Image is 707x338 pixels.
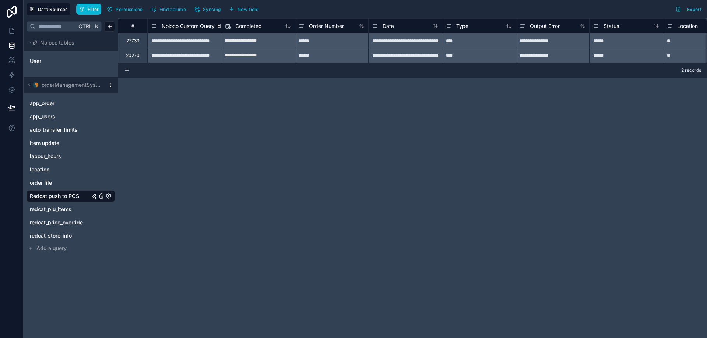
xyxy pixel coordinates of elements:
div: app_users [27,111,115,122]
button: Export [673,3,704,15]
span: New field [238,7,258,12]
div: # [124,23,142,29]
a: redcat_price_override [30,219,97,226]
div: redcat_store_info [27,230,115,242]
span: redcat_price_override [30,219,83,226]
a: User [30,57,89,65]
a: app_order [30,100,97,107]
button: Find column [148,4,189,15]
span: Noloco tables [40,39,74,46]
span: auto_transfer_limits [30,126,78,134]
span: Export [687,7,701,12]
span: Completed [235,22,262,30]
span: 2 records [681,67,701,73]
span: labour_hours [30,153,61,160]
button: Add a query [27,243,115,253]
a: Permissions [104,4,148,15]
span: app_order [30,100,54,107]
div: User [27,55,115,67]
span: Permissions [116,7,142,12]
div: location [27,164,115,175]
div: item update [27,137,115,149]
button: Noloco tables [27,38,110,48]
a: auto_transfer_limits [30,126,97,134]
button: Permissions [104,4,145,15]
div: order file [27,177,115,189]
button: Filter [76,4,102,15]
span: K [94,24,99,29]
span: Filter [88,7,99,12]
a: redcat_store_info [30,232,97,239]
a: labour_hours [30,153,97,160]
img: MySQL logo [33,82,39,88]
a: app_users [30,113,97,120]
div: redcat_plu_items [27,203,115,215]
span: orderManagementSystem [42,81,101,89]
button: MySQL logoorderManagementSystem [27,80,105,90]
a: redcat_plu_items [30,206,97,213]
span: Status [604,22,619,30]
span: Redcat push to POS [30,192,79,200]
span: redcat_plu_items [30,206,71,213]
span: Find column [159,7,186,12]
div: auto_transfer_limits [27,124,115,136]
div: 20270 [126,53,140,58]
div: app_order [27,97,115,109]
button: New field [226,4,261,15]
span: order file [30,179,52,186]
span: Noloco Custom Query Id [162,22,221,30]
span: location [30,166,49,173]
span: item update [30,139,59,147]
div: Redcat push to POS [27,190,115,202]
button: Syncing [191,4,223,15]
a: Redcat push to POS [30,192,89,200]
a: item update [30,139,89,147]
div: redcat_price_override [27,217,115,228]
span: Data Sources [38,7,68,12]
span: Add a query [36,245,67,252]
span: Syncing [203,7,221,12]
span: User [30,57,41,65]
span: app_users [30,113,55,120]
span: redcat_store_info [30,232,72,239]
a: Syncing [191,4,226,15]
span: Data [383,22,394,30]
div: labour_hours [27,150,115,162]
div: 27733 [126,38,139,44]
a: location [30,166,97,173]
span: Ctrl [78,22,93,31]
span: Type [456,22,468,30]
span: Order Number [309,22,344,30]
a: order file [30,179,89,186]
span: Output Error [530,22,560,30]
button: Data Sources [27,3,70,15]
span: Location [677,22,698,30]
